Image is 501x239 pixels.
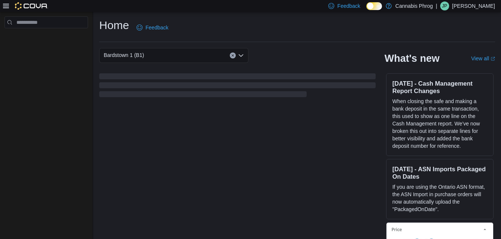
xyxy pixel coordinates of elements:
button: Open list of options [238,52,244,58]
span: Feedback [337,2,360,10]
a: Feedback [134,20,171,35]
svg: External link [491,57,495,61]
h1: Home [99,18,129,33]
h2: What's new [385,52,439,64]
span: Bardstown 1 (B1) [104,51,144,60]
p: When closing the safe and making a bank deposit in the same transaction, this used to show as one... [392,98,487,150]
button: Clear input [230,52,236,58]
nav: Complex example [4,30,88,48]
h3: [DATE] - Cash Management Report Changes [392,80,487,95]
p: [PERSON_NAME] [452,1,495,10]
h3: [DATE] - ASN Imports Packaged On Dates [392,165,487,180]
span: JP [442,1,447,10]
input: Dark Mode [366,2,382,10]
div: Jade Payne [440,1,449,10]
p: If you are using the Ontario ASN format, the ASN Import in purchase orders will now automatically... [392,183,487,213]
img: Cova [15,2,48,10]
span: Loading [99,75,376,99]
p: Cannabis Phrog [395,1,433,10]
span: Feedback [145,24,168,31]
a: View allExternal link [471,55,495,61]
p: | [436,1,437,10]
